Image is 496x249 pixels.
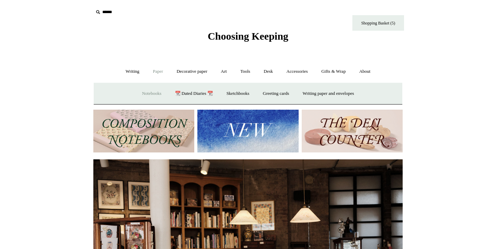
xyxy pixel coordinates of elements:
[208,30,288,42] span: Choosing Keeping
[353,62,377,81] a: About
[197,110,298,153] img: New.jpg__PID:f73bdf93-380a-4a35-bcfe-7823039498e1
[258,62,279,81] a: Desk
[220,84,255,103] a: Sketchbooks
[234,62,257,81] a: Tools
[280,62,314,81] a: Accessories
[147,62,169,81] a: Paper
[120,62,146,81] a: Writing
[315,62,352,81] a: Gifts & Wrap
[302,110,403,153] img: The Deli Counter
[169,84,219,103] a: 📆 Dated Diaries 📆
[257,84,295,103] a: Greeting cards
[136,84,167,103] a: Notebooks
[208,36,288,41] a: Choosing Keeping
[93,110,194,153] img: 202302 Composition ledgers.jpg__PID:69722ee6-fa44-49dd-a067-31375e5d54ec
[215,62,233,81] a: Art
[170,62,214,81] a: Decorative paper
[352,15,404,31] a: Shopping Basket (5)
[297,84,360,103] a: Writing paper and envelopes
